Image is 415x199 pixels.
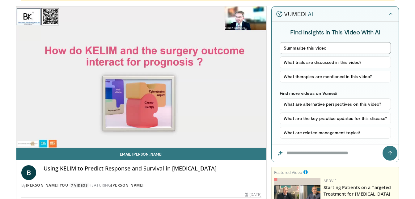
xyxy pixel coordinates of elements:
img: vumedi-ai-logo.v2.svg [276,11,313,17]
small: Featured Video [274,170,302,175]
div: By FEATURING [21,183,262,188]
button: What are alternative perspectives on this video? [280,98,391,110]
button: Summarize this video [280,42,391,54]
a: Email [PERSON_NAME] [16,148,267,160]
h4: Find Insights in This Video With AI [280,28,391,36]
button: What are the key practice updates for this disease? [280,113,391,124]
h4: Using KELIM to Predict Response and Survival in [MEDICAL_DATA] [44,165,262,172]
p: Find more videos on Vumedi [280,91,391,96]
video-js: Video Player [16,7,267,148]
a: 7 Videos [69,183,90,188]
a: Starting Patients on a Targeted Treatment for [MEDICAL_DATA] [324,184,391,197]
button: What therapies are mentioned in this video? [280,71,391,82]
button: What are related management topics? [280,127,391,139]
a: AbbVie [324,178,337,184]
button: What trials are discussed in this video? [280,56,391,68]
a: [PERSON_NAME] You [26,183,68,188]
a: B [21,165,36,180]
div: [DATE] [245,192,261,197]
a: [PERSON_NAME] [111,183,144,188]
input: Question for the AI [272,144,399,162]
